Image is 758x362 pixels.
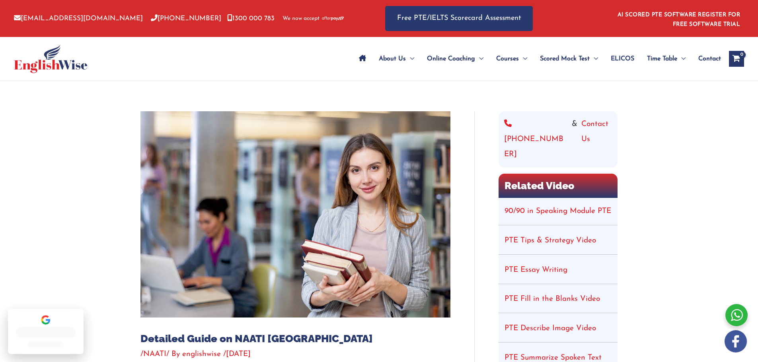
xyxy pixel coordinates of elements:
a: Online CoachingMenu Toggle [421,45,490,73]
a: PTE Fill in the Blanks Video [505,295,600,303]
a: englishwise [182,350,223,358]
span: Courses [496,45,519,73]
a: CoursesMenu Toggle [490,45,534,73]
a: [PHONE_NUMBER] [151,15,221,22]
a: AI SCORED PTE SOFTWARE REGISTER FOR FREE SOFTWARE TRIAL [618,12,740,27]
a: 90/90 in Speaking Module PTE [505,207,611,215]
span: Time Table [647,45,677,73]
img: Afterpay-Logo [322,16,344,21]
a: 1300 000 783 [227,15,275,22]
aside: Header Widget 1 [613,6,744,31]
nav: Site Navigation: Main Menu [353,45,721,73]
span: Contact [698,45,721,73]
span: Menu Toggle [475,45,483,73]
span: We now accept [283,15,320,23]
span: Scored Mock Test [540,45,590,73]
a: ELICOS [604,45,641,73]
a: Scored Mock TestMenu Toggle [534,45,604,73]
span: englishwise [182,350,221,358]
a: Free PTE/IELTS Scorecard Assessment [385,6,533,31]
span: Menu Toggle [406,45,414,73]
a: Time TableMenu Toggle [641,45,692,73]
a: PTE Essay Writing [505,266,567,274]
img: white-facebook.png [725,330,747,352]
span: Menu Toggle [590,45,598,73]
a: About UsMenu Toggle [372,45,421,73]
div: / / By / [140,349,450,360]
span: Menu Toggle [677,45,686,73]
a: Contact Us [581,117,612,162]
span: ELICOS [611,45,634,73]
div: & [504,117,612,162]
a: [PHONE_NUMBER] [504,117,568,162]
span: Online Coaching [427,45,475,73]
h2: Related Video [499,174,618,198]
a: PTE Tips & Strategy Video [505,237,596,244]
img: cropped-ew-logo [14,45,88,73]
a: PTE Describe Image Video [505,325,596,332]
a: Contact [692,45,721,73]
span: [DATE] [226,350,251,358]
a: NAATI [143,350,166,358]
span: Menu Toggle [519,45,527,73]
a: [EMAIL_ADDRESS][DOMAIN_NAME] [14,15,143,22]
h1: Detailed Guide on NAATI [GEOGRAPHIC_DATA] [140,333,450,345]
a: PTE Summarize Spoken Text [505,354,602,362]
a: View Shopping Cart, empty [729,51,744,67]
span: About Us [379,45,406,73]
